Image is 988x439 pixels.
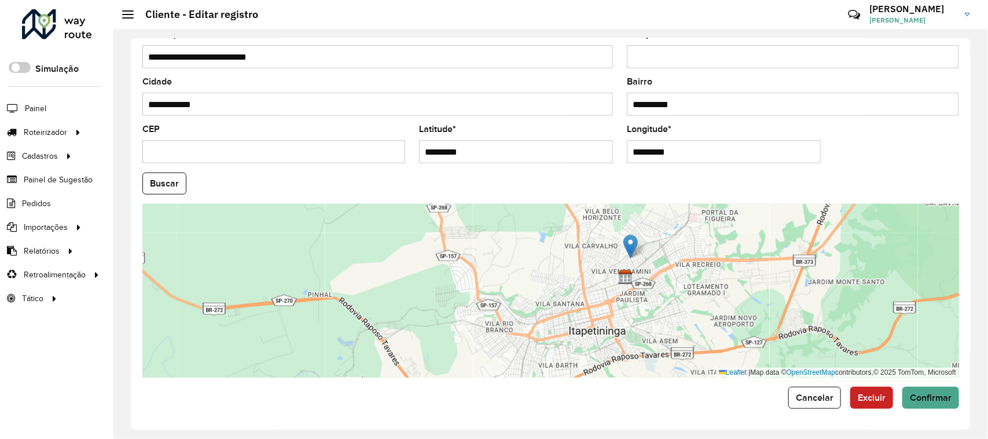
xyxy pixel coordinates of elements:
label: Latitude [419,122,456,136]
span: Confirmar [910,393,952,403]
div: Map data © contributors,© 2025 TomTom, Microsoft [716,368,959,378]
button: Cancelar [788,387,841,409]
label: Cidade [142,75,172,89]
label: Longitude [627,122,671,136]
button: Buscar [142,173,186,195]
span: Pedidos [22,197,51,210]
span: [PERSON_NAME] [869,15,956,25]
label: Bairro [627,75,652,89]
span: Importações [24,221,68,233]
img: Marker [623,235,638,258]
span: Excluir [858,393,886,403]
span: Retroalimentação [24,269,86,281]
a: OpenStreetMap [787,368,836,376]
h2: Cliente - Editar registro [134,8,258,21]
img: Menegazzo Itapetininga [618,270,633,285]
button: Excluir [850,387,893,409]
span: Painel de Sugestão [24,174,93,186]
h3: [PERSON_NAME] [869,3,956,14]
span: Tático [22,292,43,305]
span: Cadastros [22,150,58,162]
label: CEP [142,122,160,136]
span: Cancelar [796,393,833,403]
label: Simulação [35,62,79,76]
span: Painel [25,103,46,115]
span: | [748,368,750,376]
span: Relatórios [24,245,60,257]
button: Confirmar [902,387,959,409]
span: Roteirizador [24,126,67,138]
a: Leaflet [719,368,747,376]
a: Contato Rápido [842,2,866,27]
